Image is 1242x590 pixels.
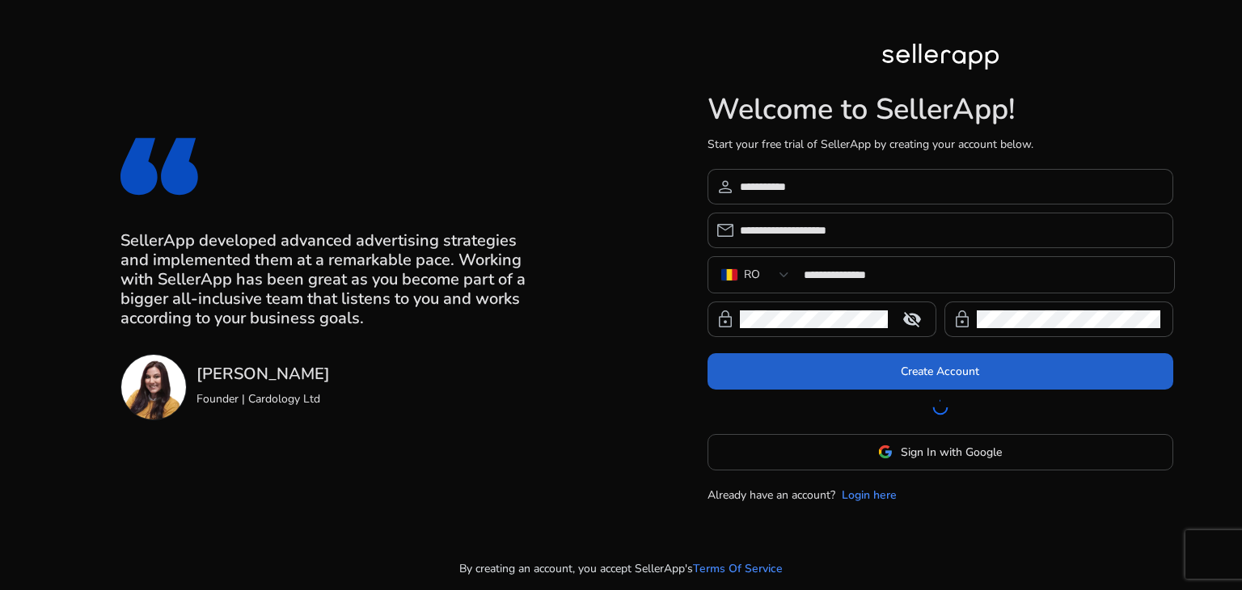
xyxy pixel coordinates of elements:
[878,445,893,459] img: google-logo.svg
[901,444,1002,461] span: Sign In with Google
[708,136,1173,153] p: Start your free trial of SellerApp by creating your account below.
[744,266,760,284] div: RO
[708,487,835,504] p: Already have an account?
[196,365,330,384] h3: [PERSON_NAME]
[716,177,735,196] span: person
[901,363,979,380] span: Create Account
[196,390,330,407] p: Founder | Cardology Ltd
[708,92,1173,127] h1: Welcome to SellerApp!
[953,310,972,329] span: lock
[716,221,735,240] span: email
[693,560,783,577] a: Terms Of Service
[708,434,1173,470] button: Sign In with Google
[716,310,735,329] span: lock
[708,353,1173,390] button: Create Account
[893,310,931,329] mat-icon: visibility_off
[120,231,534,328] h3: SellerApp developed advanced advertising strategies and implemented them at a remarkable pace. Wo...
[842,487,897,504] a: Login here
